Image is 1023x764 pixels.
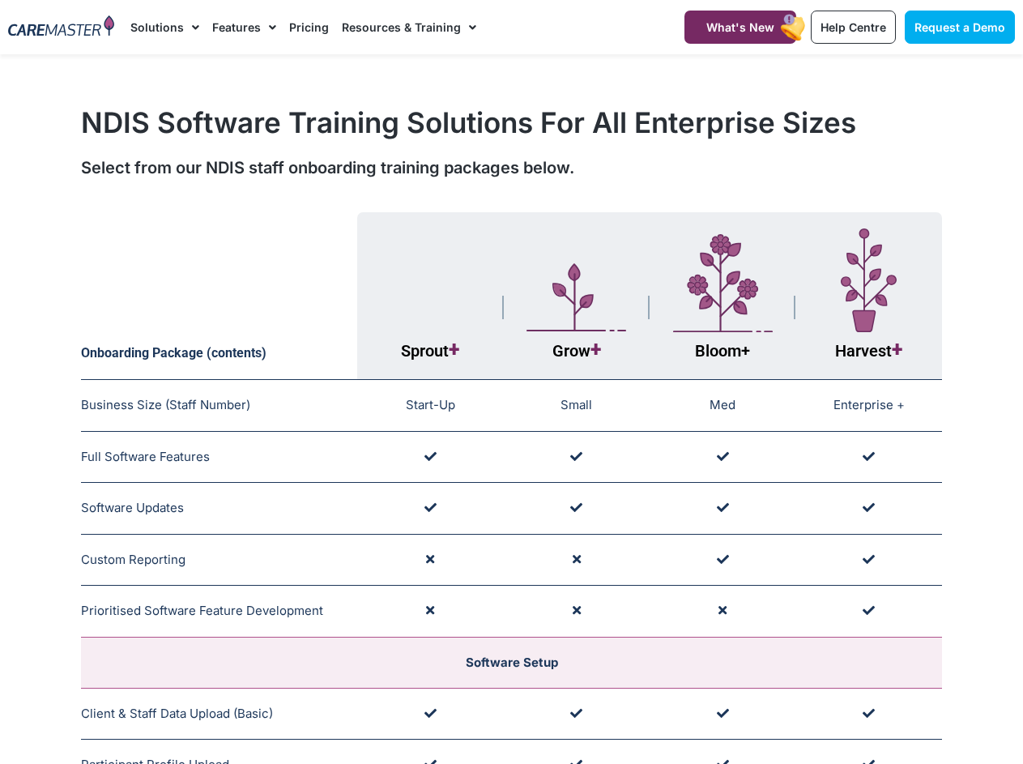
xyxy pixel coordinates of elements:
a: What's New [684,11,796,44]
img: CareMaster Logo [8,15,114,39]
h1: NDIS Software Training Solutions For All Enterprise Sizes [81,105,942,139]
div: Select from our NDIS staff onboarding training packages below. [81,156,942,180]
td: Client & Staff Data Upload (Basic) [81,688,357,740]
td: Software Updates [81,483,357,535]
span: Sprout [401,341,459,361]
td: Prioritised Software Feature Development [81,586,357,638]
span: + [590,338,601,361]
span: What's New [706,20,774,34]
span: Request a Demo [914,20,1005,34]
img: Layer_1-7-1.svg [841,228,897,332]
td: Custom Reporting [81,534,357,586]
span: Business Size (Staff Number) [81,397,250,412]
th: Onboarding Package (contents) [81,212,357,380]
span: + [892,338,902,361]
span: Help Centre [821,20,886,34]
td: Small [504,380,650,432]
td: Enterprise + [795,380,942,432]
a: Help Centre [811,11,896,44]
span: + [449,338,459,361]
img: Layer_1-5.svg [526,263,626,332]
span: Bloom [695,341,750,361]
span: Full Software Features [81,449,210,464]
a: Request a Demo [905,11,1015,44]
span: Software Setup [466,655,558,670]
span: Harvest [835,341,902,361]
img: Layer_1-4-1.svg [673,234,773,333]
td: Med [650,380,795,432]
td: Start-Up [357,380,503,432]
span: + [741,341,750,361]
span: Grow [552,341,601,361]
